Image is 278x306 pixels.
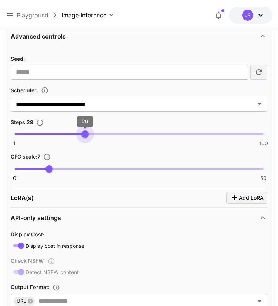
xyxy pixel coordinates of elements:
div: Flags content that may be NSFW. On by default with moderation in the Playground, and can be disab... [11,256,267,276]
span: CFG scale : 7 [11,153,40,160]
span: Steps : 29 [11,119,33,125]
span: 0 [13,174,16,182]
button: Adjusts how closely the generated image aligns with the input prompt. A higher value enforces str... [40,153,54,161]
div: Advanced controls [11,45,267,181]
span: Seed : [11,56,25,62]
div: JS [242,10,253,21]
span: 100 [259,140,268,147]
button: Specifies how the image is returned based on your use case: base64Data for embedding in code, dat... [50,284,63,291]
span: Scheduler : [11,87,38,93]
a: Playground [17,11,48,20]
span: Output Format : [11,284,50,290]
span: Display cost in response [26,242,84,250]
span: Add LoRA [239,193,264,203]
div: API-only settings [11,209,267,227]
div: URL [14,297,35,306]
span: Image Inference [62,11,106,20]
nav: breadcrumb [17,11,62,20]
p: API-only settings [11,213,61,222]
span: 29 [82,118,88,124]
button: Click to add LoRA [226,192,267,204]
button: Set the number of denoising steps used to refine the image. More steps typically lead to higher q... [33,119,47,126]
span: 1 [13,140,16,147]
span: 50 [260,174,267,182]
span: URL [14,297,29,305]
p: LoRA(s) [11,193,34,202]
button: Open [254,99,265,109]
button: $54.1713JS [229,7,272,24]
div: Advanced controls [11,27,267,45]
p: Advanced controls [11,32,66,41]
span: Display Cost : [11,231,44,237]
button: Select the method used to control the image generation process. Different schedulers influence ho... [38,87,51,94]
